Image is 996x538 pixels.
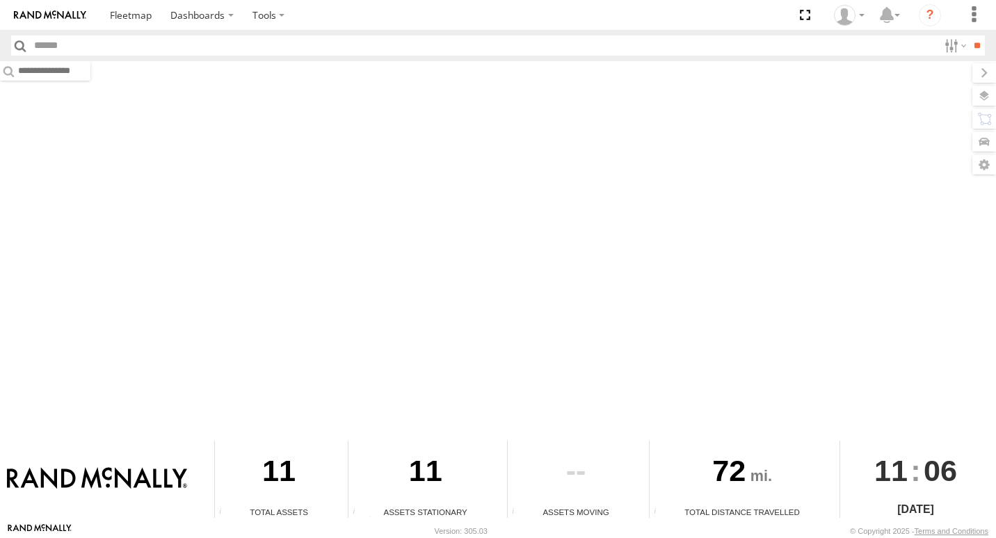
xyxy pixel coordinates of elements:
[8,524,72,538] a: Visit our Website
[650,507,670,518] div: Total distance travelled by all assets within specified date range and applied filters
[7,467,187,491] img: Rand McNally
[650,506,835,518] div: Total Distance Travelled
[508,506,644,518] div: Assets Moving
[348,507,369,518] div: Total number of assets current stationary.
[840,441,991,500] div: :
[874,441,908,500] span: 11
[14,10,86,20] img: rand-logo.svg
[215,507,236,518] div: Total number of Enabled Assets
[348,506,502,518] div: Assets Stationary
[915,527,988,535] a: Terms and Conditions
[972,155,996,174] label: Map Settings
[215,441,343,506] div: 11
[650,441,835,506] div: 72
[435,527,488,535] div: Version: 305.03
[924,441,957,500] span: 06
[840,501,991,518] div: [DATE]
[939,35,969,56] label: Search Filter Options
[850,527,988,535] div: © Copyright 2025 -
[215,506,343,518] div: Total Assets
[919,4,941,26] i: ?
[348,441,502,506] div: 11
[829,5,869,26] div: Valeo Dash
[508,507,529,518] div: Total number of assets current in transit.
